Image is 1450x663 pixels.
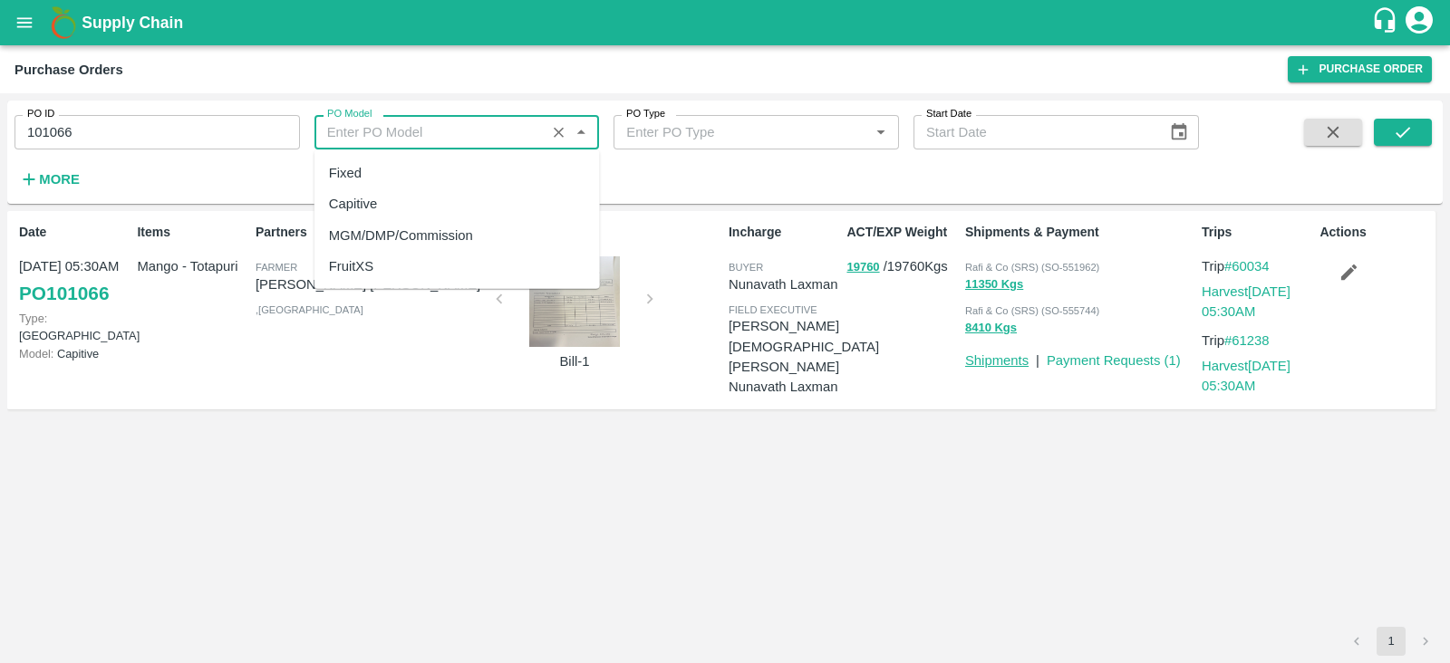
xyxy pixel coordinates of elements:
a: #60034 [1224,259,1270,274]
span: , [GEOGRAPHIC_DATA] [256,304,363,315]
input: Enter PO Type [619,120,840,144]
label: Start Date [926,107,971,121]
p: / 19760 Kgs [846,256,957,277]
p: [PERSON_NAME] [PERSON_NAME] [256,274,485,294]
a: Harvest[DATE] 05:30AM [1202,284,1290,319]
input: Enter PO Model [320,120,541,144]
p: ACT/EXP Weight [846,223,957,242]
p: Items [137,223,247,242]
p: Trips [1202,223,1312,242]
span: field executive [729,304,817,315]
p: [GEOGRAPHIC_DATA] [19,310,130,344]
span: buyer [729,262,763,273]
span: Model: [19,347,53,360]
a: PO101066 [19,277,109,310]
label: PO ID [27,107,54,121]
a: Shipments [965,353,1029,368]
span: Farmer [256,262,297,273]
strong: More [39,172,80,187]
p: Partners [256,223,485,242]
button: Clear [546,120,571,145]
button: Choose date [1162,115,1196,149]
a: Payment Requests (1) [1047,353,1181,368]
p: Images [492,223,721,242]
label: PO Type [626,107,665,121]
p: Mango - Totapuri [137,256,247,276]
input: Enter PO ID [14,115,300,149]
a: Supply Chain [82,10,1371,35]
span: Rafi & Co (SRS) (SO-551962) [965,262,1099,273]
p: Incharge [729,223,839,242]
input: Start Date [913,115,1155,149]
p: Trip [1202,256,1312,276]
p: Shipments & Payment [965,223,1194,242]
p: Actions [1319,223,1430,242]
p: Nunavath Laxman [729,274,839,294]
p: Date [19,223,130,242]
div: Capitive [329,194,378,214]
p: Trip [1202,331,1312,351]
img: logo [45,5,82,41]
b: Supply Chain [82,14,183,32]
p: Nunavath Laxman [729,377,879,397]
span: Rafi & Co (SRS) (SO-555744) [965,305,1099,316]
div: FruitXS [329,256,374,276]
p: [DATE] 05:30AM [19,256,130,276]
a: #61238 [1224,333,1270,348]
div: | [1029,343,1039,370]
span: Type: [19,312,47,325]
button: Open [869,120,893,144]
p: Bill-1 [507,351,643,371]
nav: pagination navigation [1339,627,1443,656]
p: Capitive [19,345,130,362]
button: open drawer [4,2,45,43]
button: 19760 [846,257,879,278]
a: Purchase Order [1288,56,1432,82]
div: MGM/DMP/Commission [329,225,473,245]
div: customer-support [1371,6,1403,39]
div: Purchase Orders [14,58,123,82]
button: More [14,164,84,195]
label: PO Model [327,107,372,121]
button: page 1 [1377,627,1406,656]
button: Close [569,120,593,144]
button: 8410 Kgs [965,318,1017,339]
button: 11350 Kgs [965,274,1023,295]
div: account of current user [1403,4,1435,42]
div: Fixed [329,163,362,183]
a: Harvest[DATE] 05:30AM [1202,359,1290,393]
p: [PERSON_NAME] [DEMOGRAPHIC_DATA][PERSON_NAME] [729,316,879,377]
